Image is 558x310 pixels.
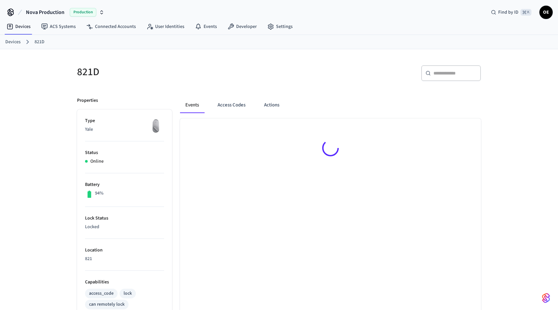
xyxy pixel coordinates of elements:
div: Find by ID⌘ K [486,6,537,18]
img: SeamLogoGradient.69752ec5.svg [542,293,550,303]
p: Status [85,149,164,156]
a: Settings [262,21,298,33]
img: August Wifi Smart Lock 3rd Gen, Silver, Front [147,117,164,134]
p: Battery [85,181,164,188]
span: Production [70,8,96,17]
a: Events [190,21,222,33]
a: Developer [222,21,262,33]
a: Devices [1,21,36,33]
a: Devices [5,39,21,46]
span: Find by ID [498,9,518,16]
div: can remotely lock [89,301,125,308]
h5: 821D [77,65,275,79]
div: ant example [180,97,481,113]
a: 821D [35,39,45,46]
p: Yale [85,126,164,133]
p: Type [85,117,164,124]
div: lock [124,290,132,297]
p: Lock Status [85,215,164,222]
span: Nova Production [26,8,64,16]
span: ⌘ K [520,9,531,16]
a: ACS Systems [36,21,81,33]
span: OE [540,6,552,18]
button: OE [539,6,553,19]
p: Capabilities [85,279,164,286]
button: Access Codes [212,97,251,113]
p: 94% [95,190,104,197]
p: Locked [85,224,164,231]
p: 821 [85,255,164,262]
button: Events [180,97,204,113]
p: Properties [77,97,98,104]
p: Location [85,247,164,254]
button: Actions [259,97,285,113]
p: Online [90,158,104,165]
a: Connected Accounts [81,21,141,33]
div: access_code [89,290,114,297]
a: User Identities [141,21,190,33]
